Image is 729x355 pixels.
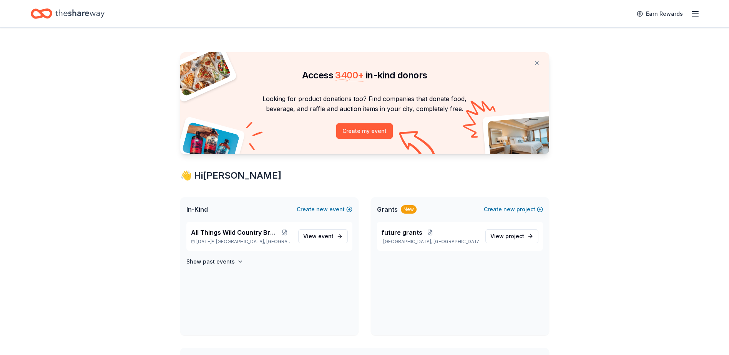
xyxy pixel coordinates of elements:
[484,205,543,214] button: Createnewproject
[335,70,364,81] span: 3400 +
[401,205,417,214] div: New
[297,205,352,214] button: Createnewevent
[632,7,687,21] a: Earn Rewards
[377,205,398,214] span: Grants
[503,205,515,214] span: new
[336,123,393,139] button: Create my event
[490,232,524,241] span: View
[191,239,292,245] p: [DATE] •
[216,239,292,245] span: [GEOGRAPHIC_DATA], [GEOGRAPHIC_DATA]
[171,48,231,97] img: Pizza
[186,257,235,266] h4: Show past events
[485,229,538,243] a: View project
[31,5,105,23] a: Home
[189,94,540,114] p: Looking for product donations too? Find companies that donate food, beverage, and raffle and auct...
[298,229,348,243] a: View event
[382,228,422,237] span: future grants
[302,70,427,81] span: Access in-kind donors
[316,205,328,214] span: new
[505,233,524,239] span: project
[186,257,243,266] button: Show past events
[180,169,549,182] div: 👋 Hi [PERSON_NAME]
[399,131,437,160] img: Curvy arrow
[318,233,334,239] span: event
[303,232,334,241] span: View
[191,228,278,237] span: All Things Wild Country Brunch
[382,239,479,245] p: [GEOGRAPHIC_DATA], [GEOGRAPHIC_DATA]
[186,205,208,214] span: In-Kind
